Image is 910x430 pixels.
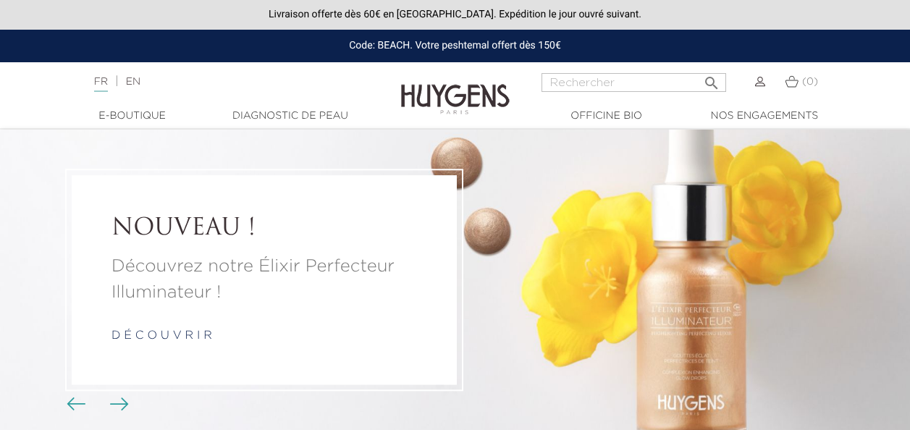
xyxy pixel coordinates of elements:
[703,70,720,88] i: 
[692,109,837,124] a: Nos engagements
[542,73,726,92] input: Rechercher
[699,69,725,88] button: 
[111,215,417,243] a: NOUVEAU !
[534,109,679,124] a: Officine Bio
[60,109,205,124] a: E-Boutique
[72,394,119,416] div: Boutons du carrousel
[802,77,818,87] span: (0)
[218,109,363,124] a: Diagnostic de peau
[111,331,212,342] a: d é c o u v r i r
[94,77,108,92] a: FR
[87,73,368,90] div: |
[126,77,140,87] a: EN
[111,254,417,306] a: Découvrez notre Élixir Perfecteur Illuminateur !
[401,61,510,117] img: Huygens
